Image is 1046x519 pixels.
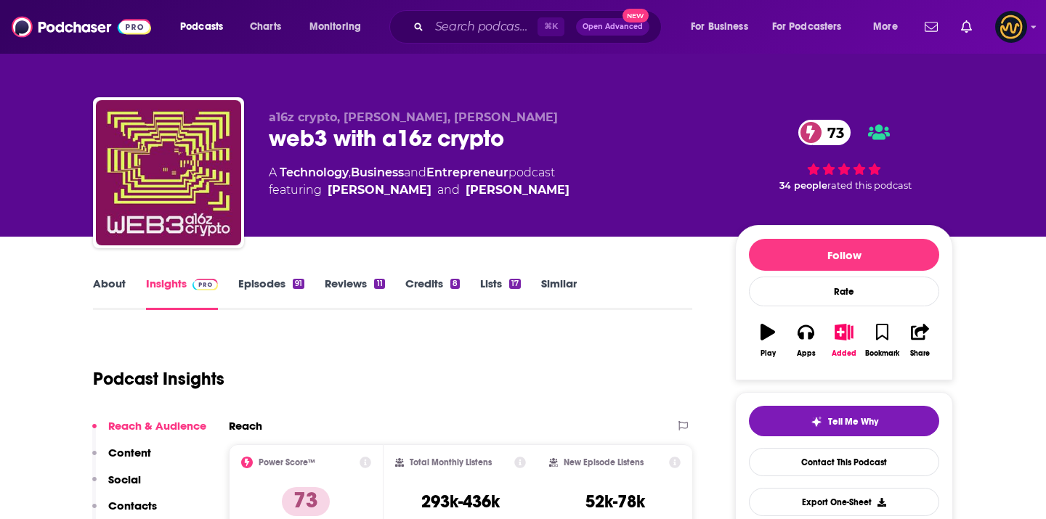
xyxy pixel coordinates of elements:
span: Open Advanced [583,23,643,30]
button: Social [92,473,141,499]
p: Content [108,446,151,459]
h3: 52k-78k [585,491,645,512]
a: Episodes91 [238,277,304,310]
div: Bookmark [865,349,899,358]
a: InsightsPodchaser Pro [146,277,218,310]
p: 73 [282,487,330,516]
span: Podcasts [180,17,223,37]
div: Play [761,349,776,358]
span: More [873,17,898,37]
div: 11 [374,279,384,289]
a: Sonal Chokshi [466,181,569,199]
button: open menu [763,15,863,38]
button: open menu [170,15,242,38]
button: Content [92,446,151,473]
button: open menu [681,15,766,38]
button: Show profile menu [995,11,1027,43]
p: Contacts [108,499,157,512]
h1: Podcast Insights [93,368,224,390]
button: Play [749,314,787,367]
div: Share [910,349,930,358]
input: Search podcasts, credits, & more... [429,15,538,38]
a: Show notifications dropdown [955,15,978,39]
h2: New Episode Listens [564,457,644,467]
a: Similar [541,277,577,310]
img: tell me why sparkle [811,416,822,428]
button: open menu [299,15,380,38]
span: a16z crypto, [PERSON_NAME], [PERSON_NAME] [269,110,558,124]
a: Business [351,165,404,179]
span: For Podcasters [772,17,842,37]
button: tell me why sparkleTell Me Why [749,406,939,436]
button: Open AdvancedNew [576,18,649,36]
img: Podchaser Pro [192,279,218,290]
div: A podcast [269,164,569,199]
p: Social [108,473,141,486]
h2: Power Score™ [259,457,315,467]
img: Podchaser - Follow, Share and Rate Podcasts [12,13,151,41]
span: For Business [691,17,748,37]
a: Lists17 [480,277,521,310]
button: Share [901,314,939,367]
button: Added [825,314,863,367]
div: Rate [749,277,939,306]
button: Bookmark [863,314,901,367]
div: Search podcasts, credits, & more... [403,10,676,44]
a: Charts [240,15,290,38]
div: 8 [450,279,460,289]
button: Apps [787,314,824,367]
span: and [437,181,460,199]
a: Show notifications dropdown [919,15,944,39]
a: 73 [798,120,851,145]
div: 91 [293,279,304,289]
div: 73 34 peoplerated this podcast [735,110,953,200]
a: Technology [280,165,349,179]
span: 34 people [779,180,827,191]
img: web3 with a16z crypto [96,100,241,245]
span: Monitoring [309,17,361,37]
div: 17 [509,279,521,289]
span: featuring [269,181,569,199]
span: Logged in as LowerStreet [995,11,1027,43]
a: Entrepreneur [426,165,508,179]
span: Charts [250,17,281,37]
a: Contact This Podcast [749,448,939,476]
h3: 293k-436k [421,491,500,512]
button: Follow [749,239,939,271]
h2: Total Monthly Listens [410,457,492,467]
p: Reach & Audience [108,419,206,433]
a: About [93,277,126,310]
button: Reach & Audience [92,419,206,446]
h2: Reach [229,419,262,433]
div: Apps [797,349,816,358]
button: Export One-Sheet [749,488,939,516]
span: Tell Me Why [828,416,878,428]
span: and [404,165,426,179]
span: rated this podcast [827,180,912,191]
a: Reviews11 [325,277,384,310]
button: open menu [863,15,916,38]
span: 73 [813,120,851,145]
a: Credits8 [405,277,460,310]
span: , [349,165,351,179]
img: User Profile [995,11,1027,43]
a: Chris Dixon [328,181,431,199]
span: New [623,9,649,23]
span: ⌘ K [538,17,564,36]
div: Added [832,349,856,358]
